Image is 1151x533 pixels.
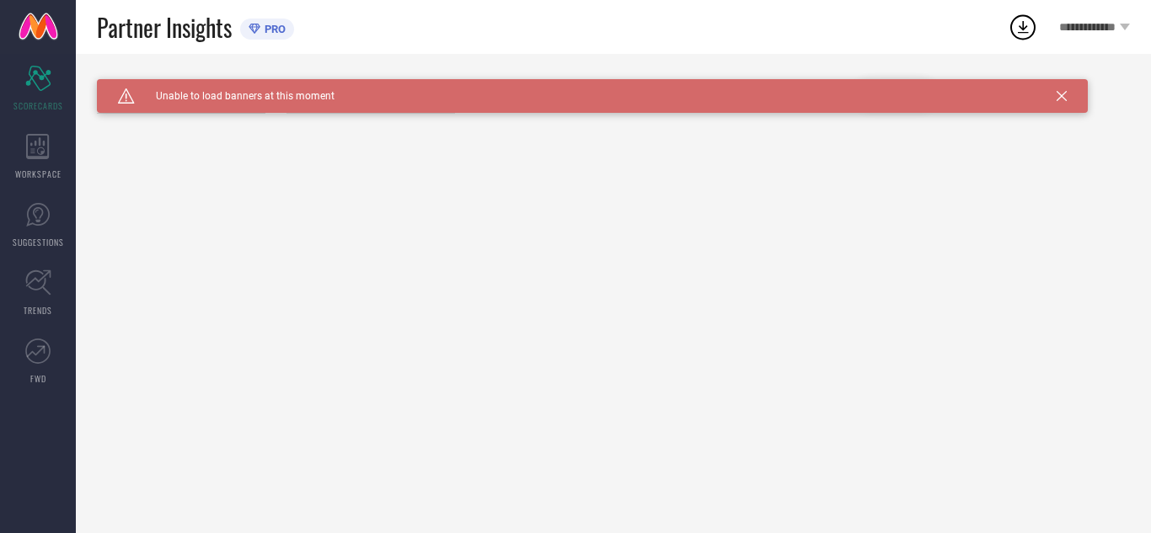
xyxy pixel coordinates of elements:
span: TRENDS [24,304,52,317]
div: Brand [97,79,265,91]
span: Partner Insights [97,10,232,45]
span: FWD [30,372,46,385]
span: WORKSPACE [15,168,62,180]
div: Open download list [1008,12,1038,42]
span: PRO [260,23,286,35]
span: Unable to load banners at this moment [135,90,335,102]
span: SCORECARDS [13,99,63,112]
span: SUGGESTIONS [13,236,64,248]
